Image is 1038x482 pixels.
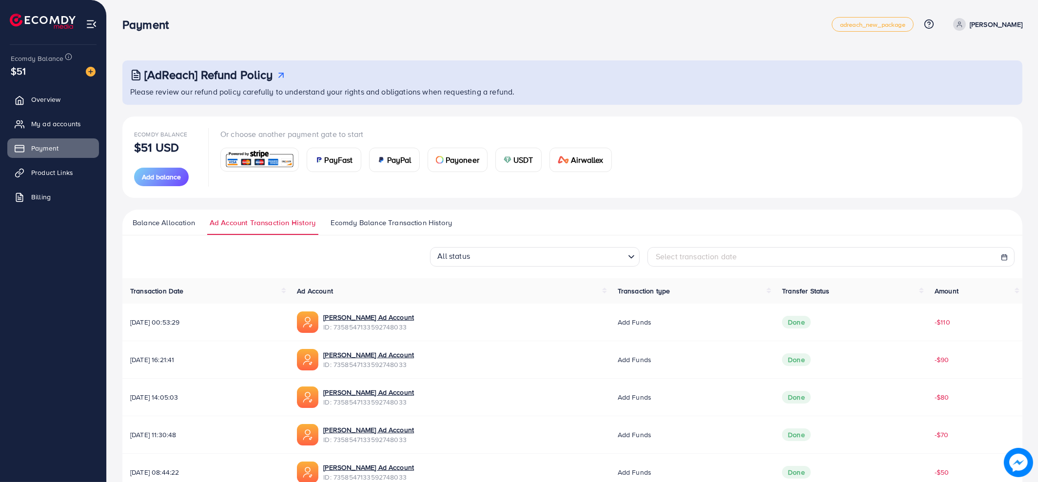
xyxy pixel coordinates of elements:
div: Search for option [430,247,640,267]
a: [PERSON_NAME] Ad Account [323,425,414,435]
span: Billing [31,192,51,202]
img: card [558,156,569,164]
a: cardAirwallex [549,148,612,172]
img: card [377,156,385,164]
img: ic-ads-acc.e4c84228.svg [297,386,318,408]
a: [PERSON_NAME] Ad Account [323,350,414,360]
a: Payment [7,138,99,158]
span: [DATE] 16:21:41 [130,355,281,365]
span: Balance Allocation [133,217,195,228]
span: USDT [513,154,533,166]
span: Done [782,391,811,404]
img: card [315,156,323,164]
span: Ad Account [297,286,333,296]
a: [PERSON_NAME] Ad Account [323,463,414,472]
a: My ad accounts [7,114,99,134]
span: PayFast [325,154,353,166]
span: Payoneer [446,154,479,166]
a: Product Links [7,163,99,182]
span: -$90 [935,355,949,365]
img: card [224,149,295,170]
span: Transaction type [618,286,670,296]
span: Add funds [618,392,651,402]
span: Amount [935,286,959,296]
a: cardPayoneer [428,148,488,172]
a: [PERSON_NAME] [949,18,1022,31]
span: Ecomdy Balance [11,54,63,63]
span: -$80 [935,392,949,402]
span: Ecomdy Balance [134,130,187,138]
img: logo [10,14,76,29]
span: Product Links [31,168,73,177]
span: Done [782,316,811,328]
span: Add funds [618,467,651,477]
img: image [86,67,96,77]
span: Overview [31,95,60,104]
span: My ad accounts [31,119,81,129]
span: Add balance [142,172,181,182]
h3: Payment [122,18,176,32]
button: Add balance [134,168,189,186]
img: image [1004,448,1033,477]
span: adreach_new_package [840,21,905,28]
span: $51 [11,64,26,78]
h3: [AdReach] Refund Policy [144,68,273,82]
a: cardUSDT [495,148,542,172]
span: Done [782,428,811,441]
p: [PERSON_NAME] [970,19,1022,30]
span: ID: 7358547133592748033 [323,322,414,332]
span: ID: 7358547133592748033 [323,435,414,444]
span: Transaction Date [130,286,184,296]
span: PayPal [387,154,411,166]
span: ID: 7358547133592748033 [323,397,414,407]
span: [DATE] 11:30:48 [130,430,281,440]
span: Done [782,466,811,479]
span: ID: 7358547133592748033 [323,360,414,369]
a: cardPayFast [307,148,361,172]
span: Select transaction date [656,251,737,262]
p: Please review our refund policy carefully to understand your rights and obligations when requesti... [130,86,1017,97]
a: cardPayPal [369,148,420,172]
span: All status [435,248,472,264]
span: -$50 [935,467,949,477]
span: Payment [31,143,59,153]
span: -$70 [935,430,949,440]
span: -$110 [935,317,950,327]
span: Transfer Status [782,286,829,296]
input: Search for option [473,248,624,264]
span: Ecomdy Balance Transaction History [331,217,452,228]
span: Done [782,353,811,366]
img: ic-ads-acc.e4c84228.svg [297,424,318,445]
img: ic-ads-acc.e4c84228.svg [297,349,318,370]
img: card [504,156,511,164]
span: Add funds [618,430,651,440]
span: Add funds [618,355,651,365]
a: Billing [7,187,99,207]
span: [DATE] 08:44:22 [130,467,281,477]
p: $51 USD [134,141,179,153]
img: card [436,156,444,164]
img: menu [86,19,97,30]
img: ic-ads-acc.e4c84228.svg [297,311,318,333]
span: ID: 7358547133592748033 [323,472,414,482]
a: adreach_new_package [832,17,914,32]
a: Overview [7,90,99,109]
a: card [220,148,299,172]
span: Airwallex [571,154,603,166]
span: [DATE] 14:05:03 [130,392,281,402]
p: Or choose another payment gate to start [220,128,620,140]
span: Add funds [618,317,651,327]
a: [PERSON_NAME] Ad Account [323,312,414,322]
a: [PERSON_NAME] Ad Account [323,387,414,397]
span: [DATE] 00:53:29 [130,317,281,327]
span: Ad Account Transaction History [210,217,316,228]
